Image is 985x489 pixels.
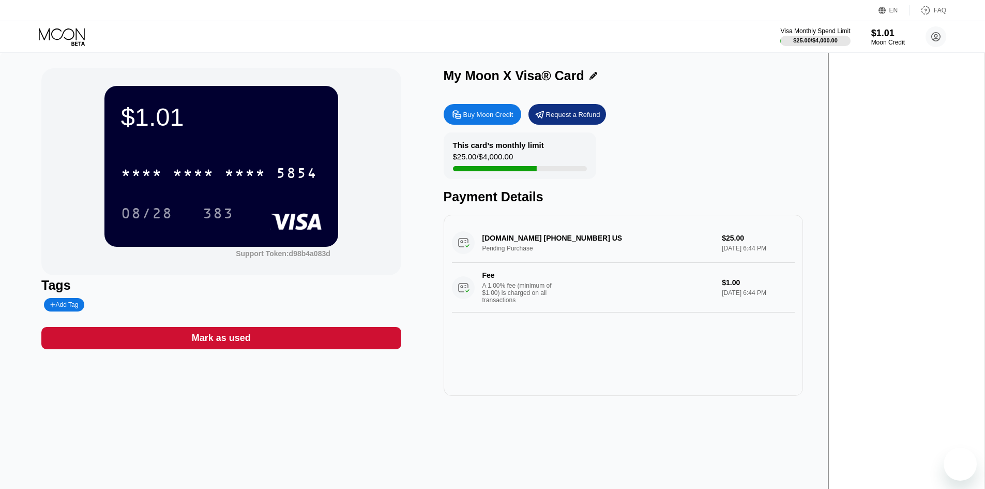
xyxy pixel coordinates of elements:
[944,448,977,481] iframe: Button to launch messaging window, conversation in progress
[41,278,401,293] div: Tags
[722,278,795,287] div: $1.00
[871,39,905,46] div: Moon Credit
[546,110,600,119] div: Request a Refund
[44,298,84,312] div: Add Tag
[41,327,401,349] div: Mark as used
[528,104,606,125] div: Request a Refund
[236,249,330,258] div: Support Token: d98b4a083d
[453,152,513,166] div: $25.00 / $4,000.00
[722,289,795,297] div: [DATE] 6:44 PM
[934,7,946,14] div: FAQ
[195,200,241,226] div: 383
[50,301,78,308] div: Add Tag
[121,102,322,131] div: $1.01
[113,200,180,226] div: 08/28
[871,28,905,39] div: $1.01
[203,206,234,223] div: 383
[444,189,803,204] div: Payment Details
[878,5,910,16] div: EN
[910,5,946,16] div: FAQ
[780,27,850,35] div: Visa Monthly Spend Limit
[453,141,544,150] div: This card’s monthly limit
[276,166,317,183] div: 5854
[444,68,584,83] div: My Moon X Visa® Card
[192,332,251,344] div: Mark as used
[463,110,513,119] div: Buy Moon Credit
[121,206,173,223] div: 08/28
[236,249,330,258] div: Support Token:d98b4a083d
[444,104,521,125] div: Buy Moon Credit
[871,28,905,46] div: $1.01Moon Credit
[780,27,850,46] div: Visa Monthly Spend Limit$25.00/$4,000.00
[452,263,795,313] div: FeeA 1.00% fee (minimum of $1.00) is charged on all transactions$1.00[DATE] 6:44 PM
[482,271,555,279] div: Fee
[482,282,560,304] div: A 1.00% fee (minimum of $1.00) is charged on all transactions
[793,37,838,43] div: $25.00 / $4,000.00
[889,7,898,14] div: EN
